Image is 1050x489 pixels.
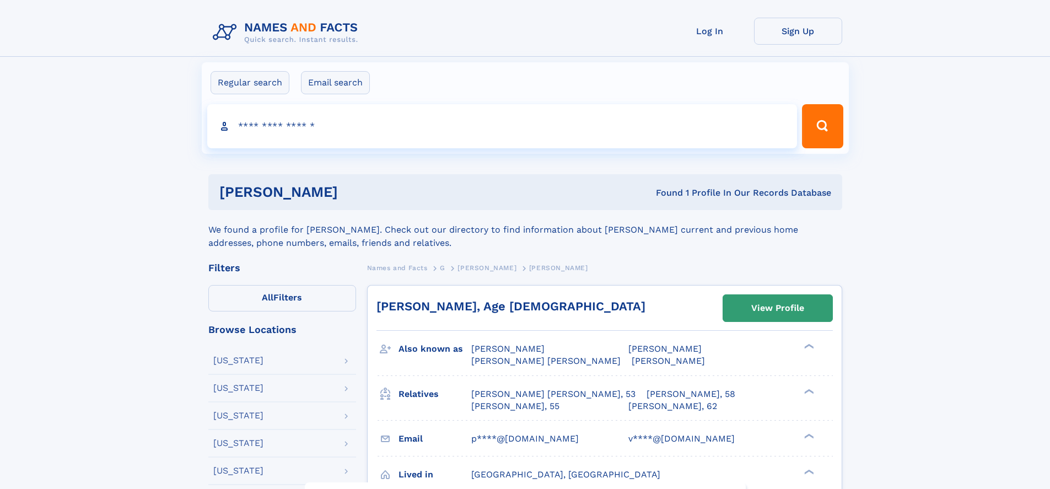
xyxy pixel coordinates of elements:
[208,210,842,250] div: We found a profile for [PERSON_NAME]. Check out our directory to find information about [PERSON_N...
[208,18,367,47] img: Logo Names and Facts
[440,264,445,272] span: G
[801,468,815,475] div: ❯
[376,299,645,313] a: [PERSON_NAME], Age [DEMOGRAPHIC_DATA]
[213,466,263,475] div: [US_STATE]
[208,263,356,273] div: Filters
[367,261,428,275] a: Names and Facts
[802,104,843,148] button: Search Button
[471,388,636,400] a: [PERSON_NAME] [PERSON_NAME], 53
[440,261,445,275] a: G
[457,264,516,272] span: [PERSON_NAME]
[471,469,660,480] span: [GEOGRAPHIC_DATA], [GEOGRAPHIC_DATA]
[632,356,705,366] span: [PERSON_NAME]
[801,432,815,439] div: ❯
[628,400,717,412] a: [PERSON_NAME], 62
[647,388,735,400] a: [PERSON_NAME], 58
[801,388,815,395] div: ❯
[262,292,273,303] span: All
[208,325,356,335] div: Browse Locations
[207,104,798,148] input: search input
[457,261,516,275] a: [PERSON_NAME]
[471,343,545,354] span: [PERSON_NAME]
[399,385,471,404] h3: Relatives
[628,343,702,354] span: [PERSON_NAME]
[213,384,263,393] div: [US_STATE]
[399,340,471,358] h3: Also known as
[211,71,289,94] label: Regular search
[666,18,754,45] a: Log In
[723,295,832,321] a: View Profile
[471,356,621,366] span: [PERSON_NAME] [PERSON_NAME]
[751,295,804,321] div: View Profile
[497,187,831,199] div: Found 1 Profile In Our Records Database
[471,400,559,412] a: [PERSON_NAME], 55
[801,343,815,350] div: ❯
[213,356,263,365] div: [US_STATE]
[754,18,842,45] a: Sign Up
[219,185,497,199] h1: [PERSON_NAME]
[301,71,370,94] label: Email search
[213,439,263,448] div: [US_STATE]
[529,264,588,272] span: [PERSON_NAME]
[208,285,356,311] label: Filters
[213,411,263,420] div: [US_STATE]
[399,465,471,484] h3: Lived in
[399,429,471,448] h3: Email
